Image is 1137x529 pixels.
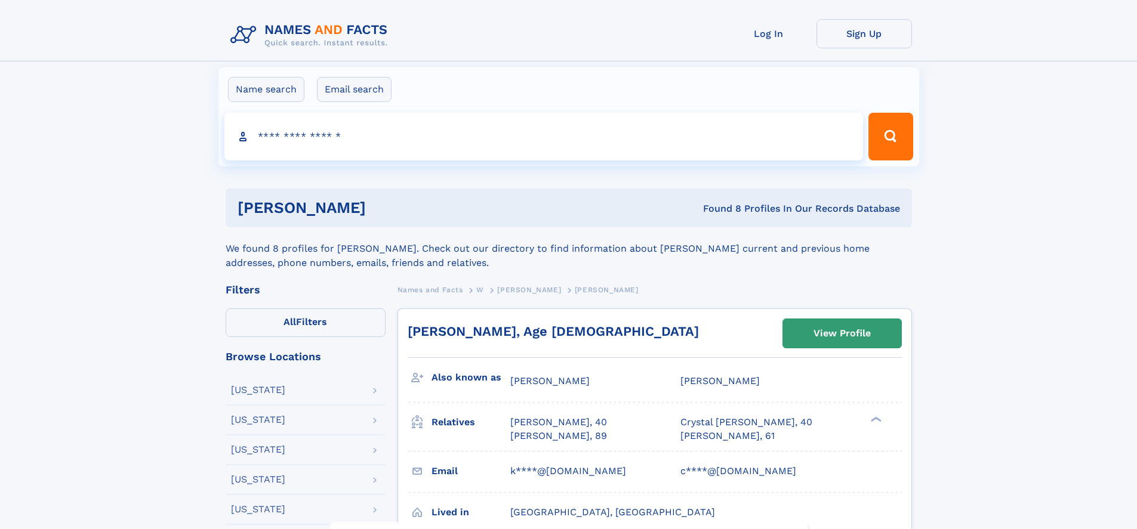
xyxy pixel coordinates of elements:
[510,416,607,429] a: [PERSON_NAME], 40
[408,324,699,339] a: [PERSON_NAME], Age [DEMOGRAPHIC_DATA]
[432,367,510,388] h3: Also known as
[228,77,304,102] label: Name search
[868,113,913,160] button: Search Button
[721,19,816,48] a: Log In
[868,416,882,423] div: ❯
[534,202,900,215] div: Found 8 Profiles In Our Records Database
[224,113,864,160] input: search input
[510,429,607,443] a: [PERSON_NAME], 89
[680,416,812,429] a: Crystal [PERSON_NAME], 40
[510,506,715,518] span: [GEOGRAPHIC_DATA], [GEOGRAPHIC_DATA]
[238,200,535,215] h1: [PERSON_NAME]
[226,308,386,337] label: Filters
[231,415,285,425] div: [US_STATE]
[680,375,760,386] span: [PERSON_NAME]
[231,385,285,395] div: [US_STATE]
[476,282,484,297] a: W
[226,284,386,295] div: Filters
[231,445,285,454] div: [US_STATE]
[575,286,639,294] span: [PERSON_NAME]
[510,375,590,386] span: [PERSON_NAME]
[231,505,285,514] div: [US_STATE]
[432,461,510,481] h3: Email
[226,351,386,362] div: Browse Locations
[816,19,912,48] a: Sign Up
[497,282,561,297] a: [PERSON_NAME]
[317,77,392,102] label: Email search
[432,412,510,432] h3: Relatives
[226,227,912,270] div: We found 8 profiles for [PERSON_NAME]. Check out our directory to find information about [PERSON_...
[231,475,285,484] div: [US_STATE]
[497,286,561,294] span: [PERSON_NAME]
[814,320,871,347] div: View Profile
[476,286,484,294] span: W
[680,429,775,443] a: [PERSON_NAME], 61
[226,19,398,51] img: Logo Names and Facts
[284,316,296,327] span: All
[783,319,901,348] a: View Profile
[432,502,510,522] h3: Lived in
[398,282,463,297] a: Names and Facts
